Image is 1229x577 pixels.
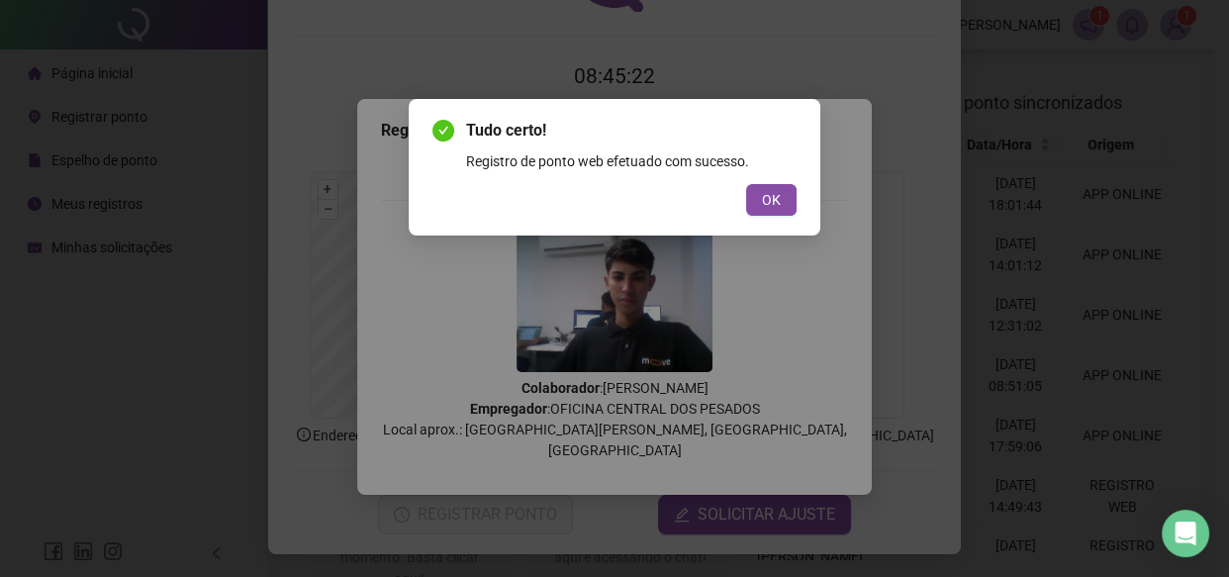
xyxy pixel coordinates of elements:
span: Tudo certo! [466,119,797,143]
button: OK [746,184,797,216]
div: Registro de ponto web efetuado com sucesso. [466,150,797,172]
span: OK [762,189,781,211]
div: Open Intercom Messenger [1162,510,1209,557]
span: check-circle [432,120,454,142]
